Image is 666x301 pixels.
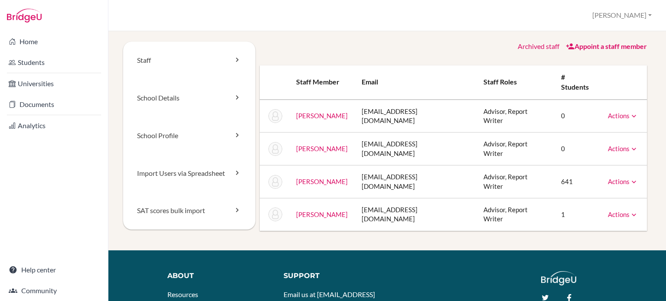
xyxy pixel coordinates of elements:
img: Anne Jones [268,175,282,189]
a: Actions [608,210,638,218]
a: Actions [608,178,638,185]
a: Resources [167,290,198,298]
td: 641 [554,165,601,198]
a: Community [2,282,106,299]
a: [PERSON_NAME] [296,112,348,120]
a: [PERSON_NAME] [296,145,348,152]
td: [EMAIL_ADDRESS][DOMAIN_NAME] [355,165,477,198]
td: Advisor, Report Writer [477,165,555,198]
img: Jens Hieber [268,142,282,156]
img: Elizabeth Muvumba [268,207,282,221]
td: [EMAIL_ADDRESS][DOMAIN_NAME] [355,100,477,133]
a: Students [2,54,106,71]
a: Actions [608,112,638,120]
a: Archived staff [518,42,559,50]
a: School Profile [123,117,255,155]
img: Bridge-U [7,9,42,23]
th: Staff member [289,65,355,100]
th: Email [355,65,477,100]
a: Import Users via Spreadsheet [123,155,255,192]
a: Documents [2,96,106,113]
td: 0 [554,100,601,133]
td: 1 [554,198,601,231]
td: [EMAIL_ADDRESS][DOMAIN_NAME] [355,198,477,231]
td: 0 [554,133,601,165]
img: Calvin Chuah [268,109,282,123]
a: Universities [2,75,106,92]
button: [PERSON_NAME] [588,7,656,23]
td: Advisor, Report Writer [477,198,555,231]
a: SAT scores bulk import [123,192,255,230]
a: [PERSON_NAME] [296,178,348,185]
td: [EMAIL_ADDRESS][DOMAIN_NAME] [355,133,477,165]
div: Support [284,271,380,281]
a: Staff [123,42,255,79]
td: Advisor, Report Writer [477,133,555,165]
img: logo_white@2x-f4f0deed5e89b7ecb1c2cc34c3e3d731f90f0f143d5ea2071677605dd97b5244.png [541,271,576,285]
a: Help center [2,261,106,278]
th: # students [554,65,601,100]
a: School Details [123,79,255,117]
td: Advisor, Report Writer [477,100,555,133]
a: Appoint a staff member [566,42,647,50]
a: Actions [608,145,638,152]
a: Analytics [2,117,106,134]
a: Home [2,33,106,50]
th: Staff roles [477,65,555,100]
a: [PERSON_NAME] [296,210,348,218]
div: About [167,271,271,281]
